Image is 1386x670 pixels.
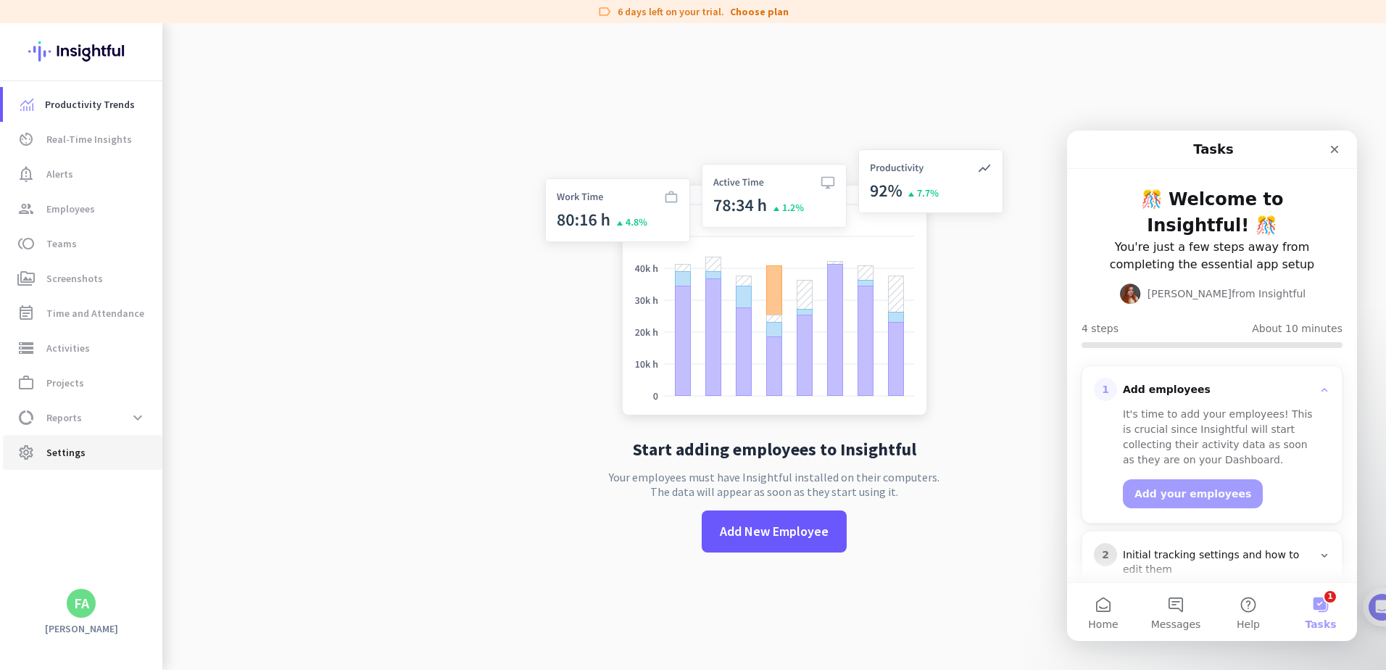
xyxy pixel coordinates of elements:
[45,96,135,113] span: Productivity Trends
[20,98,33,111] img: menu-item
[633,441,916,458] h2: Start adding employees to Insightful
[730,4,789,19] a: Choose plan
[3,87,162,122] a: menu-itemProductivity Trends
[17,131,35,148] i: av_timer
[46,235,77,252] span: Teams
[46,444,86,461] span: Settings
[1067,131,1357,641] iframe: Intercom live chat
[720,522,829,541] span: Add New Employee
[46,374,84,392] span: Projects
[17,409,35,426] i: data_usage
[3,122,162,157] a: av_timerReal-Time Insights
[3,400,162,435] a: data_usageReportsexpand_more
[702,510,847,553] button: Add New Employee
[609,470,939,499] p: Your employees must have Insightful installed on their computers. The data will appear as soon as...
[17,305,35,322] i: event_note
[3,157,162,191] a: notification_importantAlerts
[46,339,90,357] span: Activities
[3,191,162,226] a: groupEmployees
[46,270,103,287] span: Screenshots
[17,444,35,461] i: settings
[17,200,35,218] i: group
[46,165,73,183] span: Alerts
[17,235,35,252] i: toll
[46,305,144,322] span: Time and Attendance
[3,261,162,296] a: perm_mediaScreenshots
[3,365,162,400] a: work_outlineProjects
[28,23,134,80] img: Insightful logo
[17,339,35,357] i: storage
[3,296,162,331] a: event_noteTime and Attendance
[17,270,35,287] i: perm_media
[597,4,612,19] i: label
[125,405,151,431] button: expand_more
[534,141,1014,429] img: no-search-results
[3,331,162,365] a: storageActivities
[46,131,132,148] span: Real-Time Insights
[46,409,82,426] span: Reports
[3,435,162,470] a: settingsSettings
[17,374,35,392] i: work_outline
[46,200,95,218] span: Employees
[17,165,35,183] i: notification_important
[3,226,162,261] a: tollTeams
[74,596,89,611] div: FA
